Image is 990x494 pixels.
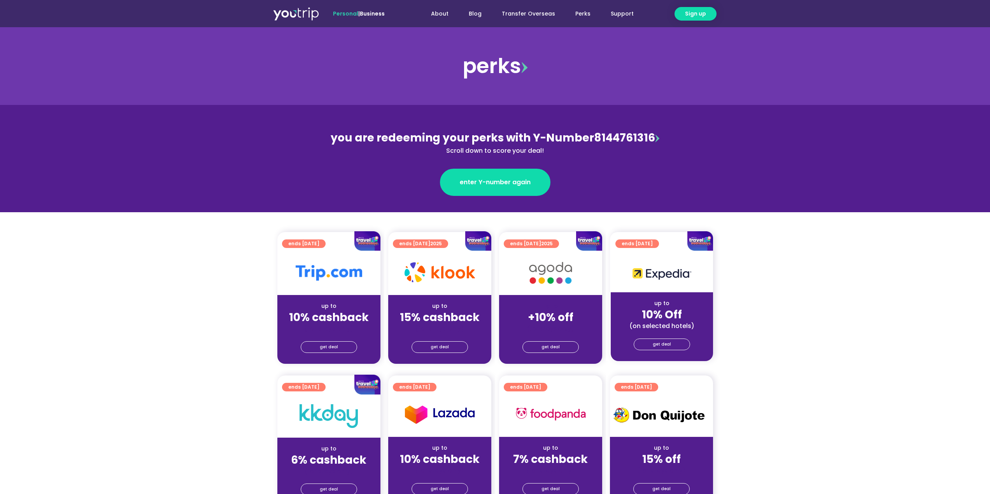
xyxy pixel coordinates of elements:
[621,383,652,391] span: ends [DATE]
[460,178,531,187] span: enter Y-number again
[284,467,374,475] div: (for stays only)
[616,444,707,452] div: up to
[505,325,596,333] div: (for stays only)
[615,383,658,391] a: ends [DATE]
[301,341,357,353] a: get deal
[399,383,430,391] span: ends [DATE]
[528,310,573,325] strong: +10% off
[360,10,385,17] a: Business
[421,7,459,21] a: About
[326,130,664,155] div: 8144761316
[522,341,579,353] a: get deal
[617,299,707,307] div: up to
[284,325,374,333] div: (for stays only)
[653,339,671,350] span: get deal
[394,325,485,333] div: (for stays only)
[565,7,601,21] a: Perks
[617,322,707,330] div: (on selected hotels)
[320,342,338,353] span: get deal
[331,130,594,145] span: you are redeeming your perks with Y-Number
[543,302,558,310] span: up to
[510,383,541,391] span: ends [DATE]
[685,10,706,18] span: Sign up
[504,383,547,391] a: ends [DATE]
[601,7,644,21] a: Support
[513,452,588,467] strong: 7% cashback
[333,10,358,17] span: Personal
[505,466,596,475] div: (for stays only)
[492,7,565,21] a: Transfer Overseas
[505,444,596,452] div: up to
[393,383,436,391] a: ends [DATE]
[431,342,449,353] span: get deal
[333,10,385,17] span: |
[459,7,492,21] a: Blog
[440,169,550,196] a: enter Y-number again
[291,452,366,468] strong: 6% cashback
[406,7,644,21] nav: Menu
[642,307,682,322] strong: 10% Off
[412,341,468,353] a: get deal
[394,466,485,475] div: (for stays only)
[642,452,681,467] strong: 15% off
[675,7,717,21] a: Sign up
[541,342,560,353] span: get deal
[394,444,485,452] div: up to
[284,445,374,453] div: up to
[284,302,374,310] div: up to
[289,310,369,325] strong: 10% cashback
[394,302,485,310] div: up to
[326,146,664,155] div: Scroll down to score your deal!
[634,339,690,350] a: get deal
[400,310,480,325] strong: 15% cashback
[400,452,480,467] strong: 10% cashback
[616,466,707,475] div: (for stays only)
